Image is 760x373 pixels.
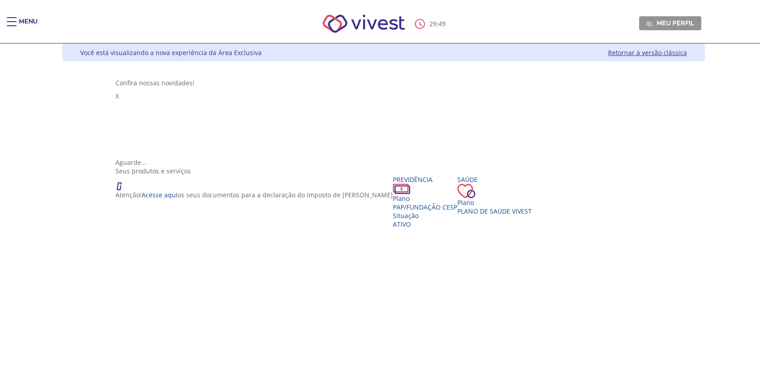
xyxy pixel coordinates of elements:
[115,79,651,87] div: Confira nossas novidades!
[115,92,119,100] span: X
[142,191,178,199] a: Acesse aqui
[415,19,447,29] div: :
[457,207,532,215] span: Plano de Saúde VIVEST
[457,175,532,215] a: Saúde PlanoPlano de Saúde VIVEST
[393,175,457,184] div: Previdência
[393,184,410,194] img: ico_dinheiro.png
[657,19,694,27] span: Meu perfil
[639,16,701,30] a: Meu perfil
[19,17,37,35] div: Menu
[429,19,437,28] span: 29
[393,175,457,228] a: Previdência PlanoPAP/Fundação CESP SituaçãoAtivo
[438,19,446,28] span: 49
[80,48,262,57] div: Você está visualizando a nova experiência da Área Exclusiva
[457,198,532,207] div: Plano
[457,184,475,198] img: ico_coracao.png
[393,194,457,203] div: Plano
[393,220,411,228] span: Ativo
[457,175,532,184] div: Saúde
[115,167,651,175] div: Seus produtos e serviços
[393,211,457,220] div: Situação
[646,20,653,27] img: Meu perfil
[115,191,393,199] p: Atenção! os seus documentos para a declaração do Imposto de [PERSON_NAME]
[313,5,415,43] img: Vivest
[393,203,457,211] span: PAP/Fundação CESP
[608,48,687,57] a: Retornar à versão clássica
[115,158,651,167] div: Aguarde...
[115,175,131,191] img: ico_atencao.png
